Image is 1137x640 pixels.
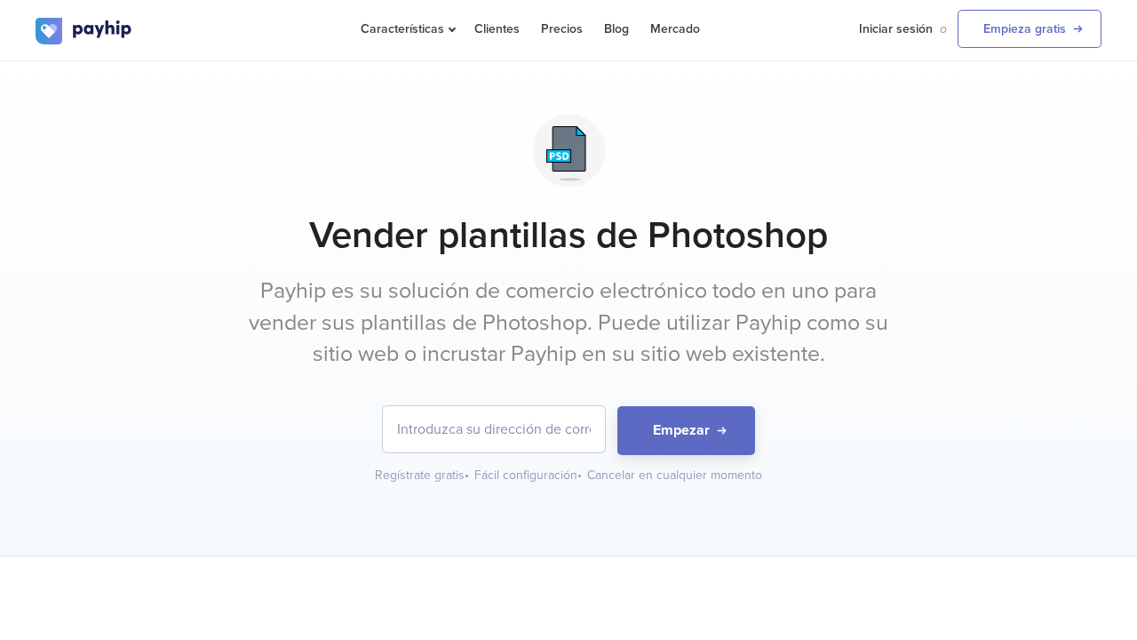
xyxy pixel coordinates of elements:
div: Regístrate gratis [375,467,471,484]
h1: Vender plantillas de Photoshop [36,213,1101,258]
p: Payhip es su solución de comercio electrónico todo en uno para vender sus plantillas de Photoshop... [235,276,902,371]
span: • [577,468,582,483]
span: • [465,468,469,483]
div: Cancelar en cualquier momento [587,467,762,484]
img: logo.svg [36,18,133,44]
input: Introduzca su dirección de correo electrónico [383,406,605,452]
img: svg+xml;utf8,%3Csvg%20viewBox%3D%220%200%20100%20100%22%20xmlns%3D%22http%3A%2F%2Fwww.w3.org%2F20... [524,106,614,196]
div: Fácil configuración [474,467,584,484]
button: Empezar [617,406,755,455]
span: Características [361,21,453,36]
a: Empieza gratis [958,10,1101,48]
